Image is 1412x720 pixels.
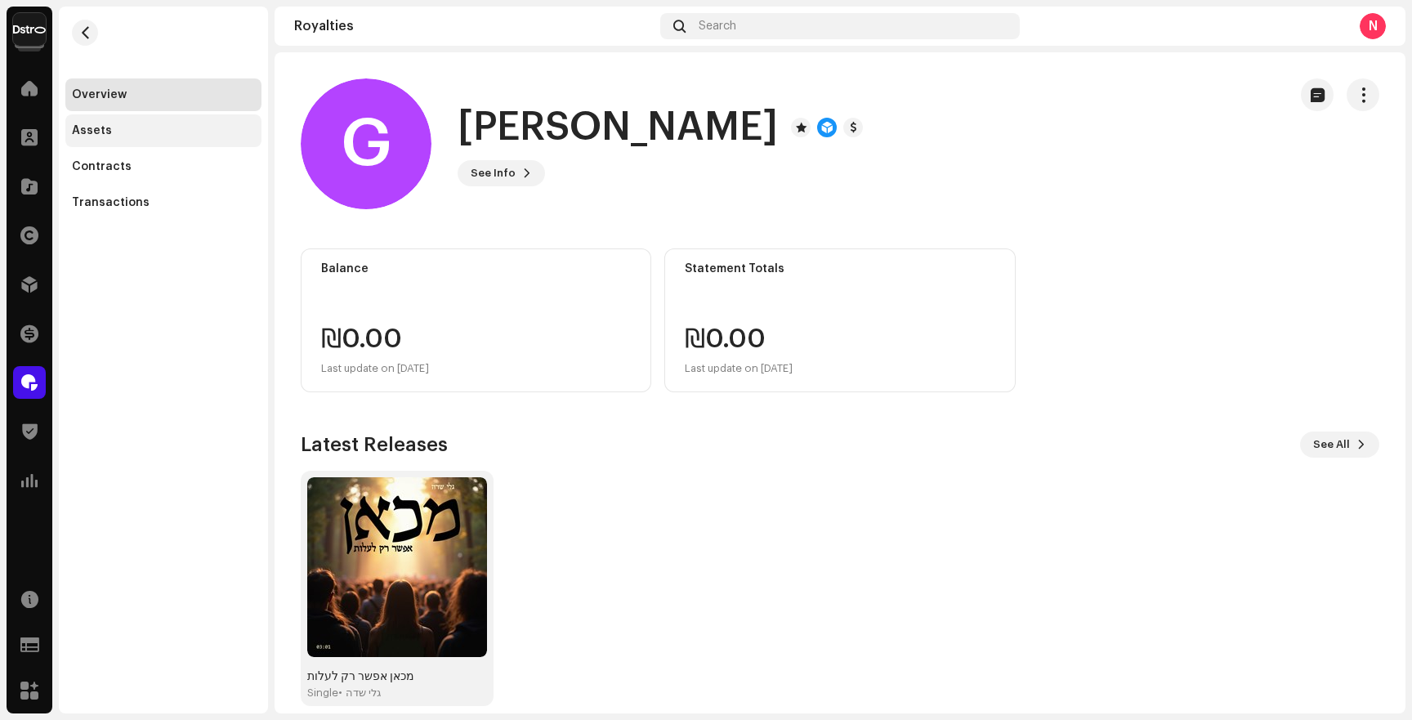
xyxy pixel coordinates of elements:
[458,101,778,154] h1: [PERSON_NAME]
[72,124,112,137] div: Assets
[301,78,431,209] div: G
[72,160,132,173] div: Contracts
[685,359,793,378] div: Last update on [DATE]
[685,262,994,275] div: Statement Totals
[1300,432,1379,458] button: See All
[458,160,545,186] button: See Info
[294,20,654,33] div: Royalties
[1313,428,1350,461] span: See All
[307,670,487,683] div: מכאן אפשר רק לעלות
[307,686,338,700] div: Single
[65,186,261,219] re-m-nav-item: Transactions
[65,150,261,183] re-m-nav-item: Contracts
[1360,13,1386,39] div: N
[72,88,127,101] div: Overview
[65,78,261,111] re-m-nav-item: Overview
[471,157,516,190] span: See Info
[13,13,46,46] img: a754eb8e-f922-4056-8001-d1d15cdf72ef
[72,196,150,209] div: Transactions
[321,262,631,275] div: Balance
[301,248,651,392] re-o-card-value: Balance
[664,248,1015,392] re-o-card-value: Statement Totals
[65,114,261,147] re-m-nav-item: Assets
[307,477,487,657] img: ce924429-73fb-4142-a68c-065d843e4a6b
[699,20,736,33] span: Search
[338,686,381,700] div: • גלי שדה
[321,359,429,378] div: Last update on [DATE]
[301,432,448,458] h3: Latest Releases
